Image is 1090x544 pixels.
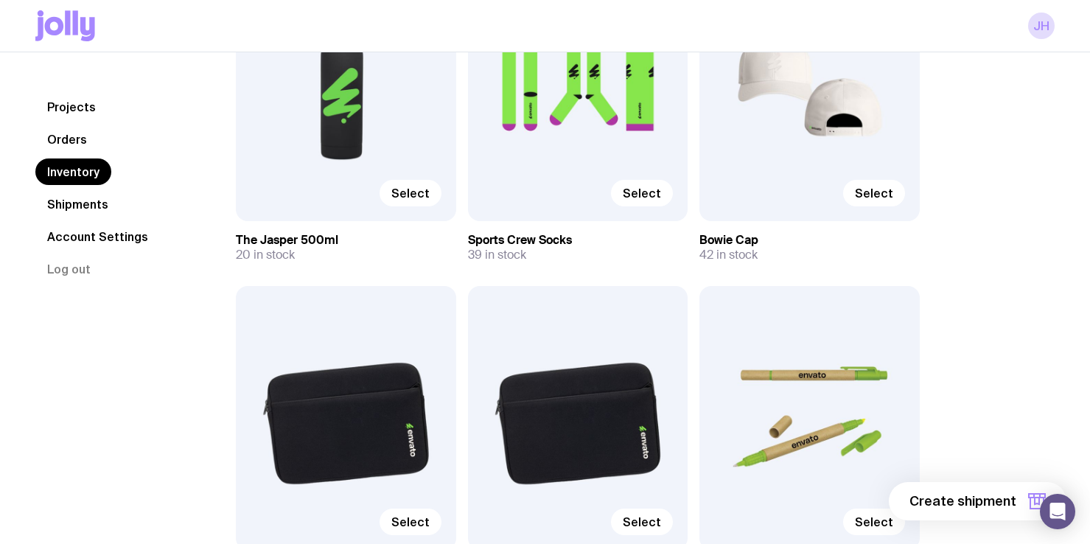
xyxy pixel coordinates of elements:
[889,482,1066,520] button: Create shipment
[236,233,456,248] h3: The Jasper 500ml
[623,186,661,200] span: Select
[699,233,920,248] h3: Bowie Cap
[468,233,688,248] h3: Sports Crew Socks
[855,515,893,529] span: Select
[35,126,99,153] a: Orders
[468,248,526,262] span: 39 in stock
[35,256,102,282] button: Log out
[623,515,661,529] span: Select
[35,94,108,120] a: Projects
[236,248,295,262] span: 20 in stock
[35,223,160,250] a: Account Settings
[391,515,430,529] span: Select
[1028,13,1055,39] a: JH
[699,248,758,262] span: 42 in stock
[35,191,120,217] a: Shipments
[855,186,893,200] span: Select
[909,492,1016,510] span: Create shipment
[35,158,111,185] a: Inventory
[391,186,430,200] span: Select
[1040,494,1075,529] div: Open Intercom Messenger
